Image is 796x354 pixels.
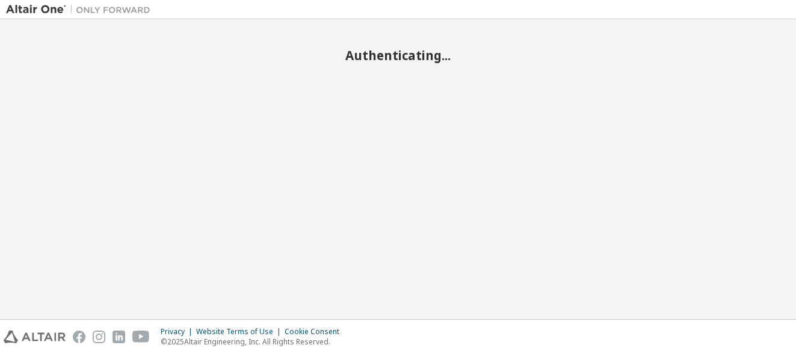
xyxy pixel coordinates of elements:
p: © 2025 Altair Engineering, Inc. All Rights Reserved. [161,337,347,347]
div: Cookie Consent [285,327,347,337]
div: Privacy [161,327,196,337]
img: instagram.svg [93,331,105,343]
div: Website Terms of Use [196,327,285,337]
img: Altair One [6,4,156,16]
img: altair_logo.svg [4,331,66,343]
h2: Authenticating... [6,47,790,63]
img: facebook.svg [73,331,85,343]
img: youtube.svg [132,331,150,343]
img: linkedin.svg [113,331,125,343]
